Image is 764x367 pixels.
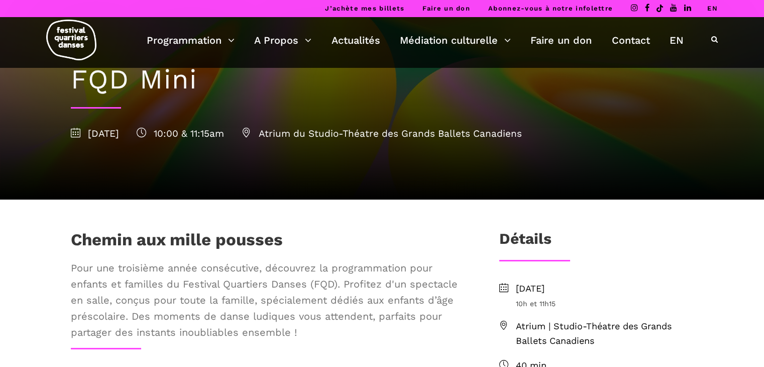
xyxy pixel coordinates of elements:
[670,32,684,49] a: EN
[499,230,552,255] h3: Détails
[325,5,404,12] a: J’achète mes billets
[242,128,522,139] span: Atrium du Studio-Théatre des Grands Ballets Canadiens
[488,5,613,12] a: Abonnez-vous à notre infolettre
[400,32,511,49] a: Médiation culturelle
[137,128,224,139] span: 10:00 & 11:15am
[422,5,470,12] a: Faire un don
[46,20,96,60] img: logo-fqd-med
[332,32,380,49] a: Actualités
[516,298,694,309] span: 10h et 11h15
[516,282,694,296] span: [DATE]
[71,63,694,96] h1: FQD Mini
[707,5,718,12] a: EN
[612,32,650,49] a: Contact
[254,32,311,49] a: A Propos
[530,32,592,49] a: Faire un don
[71,128,119,139] span: [DATE]
[516,319,694,348] span: Atrium | Studio-Théatre des Grands Ballets Canadiens
[71,260,467,340] span: Pour une troisième année consécutive, découvrez la programmation pour enfants et familles du Fest...
[147,32,235,49] a: Programmation
[71,230,283,255] h1: Chemin aux mille pousses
